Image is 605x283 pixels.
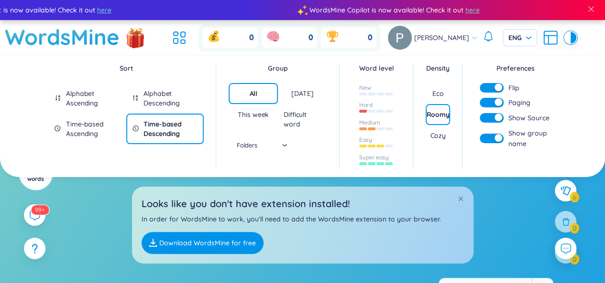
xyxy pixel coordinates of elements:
span: Paging [508,97,530,108]
div: Density [426,63,450,73]
span: here [462,5,477,15]
span: ENG [508,33,531,42]
div: Time-based Ascending [66,119,121,138]
sup: 597 [31,205,49,215]
div: Group [229,63,327,73]
div: Cozy [430,131,445,140]
div: Super easy [359,154,389,161]
a: avatar [388,26,414,50]
span: [PERSON_NAME] [414,32,469,43]
div: Word level [352,63,401,73]
span: Show group name [508,128,551,149]
div: Alphabet Descending [143,89,198,108]
div: Roomy [426,110,449,119]
span: sort-descending [132,94,139,101]
div: Hard [359,101,373,109]
span: sort-ascending [55,94,61,101]
div: New [359,84,371,92]
div: [DATE] [291,89,313,98]
div: Preferences [475,63,556,73]
a: WordsMine [5,20,120,54]
div: Sort [49,63,204,73]
h2: Looks like you don't have extension installed! [142,196,464,211]
div: Medium [359,119,380,126]
div: This week [238,110,269,119]
span: field-time [132,125,139,132]
a: Download WordsMine for free [142,232,264,254]
div: All [249,89,257,98]
span: 0 [249,32,254,43]
span: here [94,5,109,15]
img: avatar [388,26,412,50]
div: Alphabet Ascending [66,89,121,108]
div: Eco [432,89,444,98]
span: 0 [368,32,373,43]
p: In order for WordsMine to work, you'll need to add the WordsMine extension to your browser. [142,214,464,224]
div: Difficult word [284,110,321,129]
span: field-time [55,125,61,132]
span: 0 [308,32,313,43]
div: Time-based Descending [143,119,198,138]
div: Easy [359,136,372,144]
img: flashSalesIcon.a7f4f837.png [126,23,145,52]
span: Show Source [508,113,550,123]
span: Flip [508,83,519,93]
